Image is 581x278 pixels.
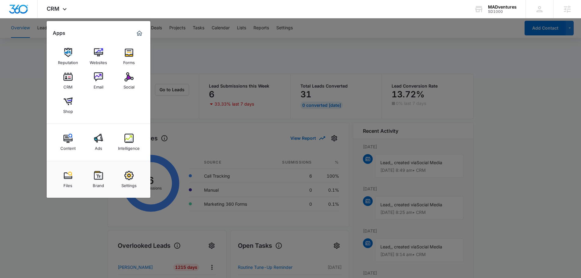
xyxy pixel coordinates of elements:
div: Forms [123,57,135,65]
span: CRM [47,5,59,12]
div: Social [124,81,134,89]
a: Content [56,131,80,154]
div: Ads [95,143,102,151]
div: Files [63,180,72,188]
a: Email [87,69,110,92]
a: Websites [87,45,110,68]
div: Email [94,81,103,89]
div: Reputation [58,57,78,65]
a: Settings [117,168,141,191]
div: Websites [90,57,107,65]
a: Marketing 360® Dashboard [134,28,144,38]
a: Ads [87,131,110,154]
a: Forms [117,45,141,68]
div: CRM [63,81,73,89]
a: Shop [56,94,80,117]
h2: Apps [53,30,65,36]
div: Settings [121,180,137,188]
div: Content [60,143,76,151]
div: Brand [93,180,104,188]
a: CRM [56,69,80,92]
div: Shop [63,106,73,114]
a: Files [56,168,80,191]
div: Intelligence [118,143,140,151]
div: account name [488,5,517,9]
a: Reputation [56,45,80,68]
a: Intelligence [117,131,141,154]
a: Social [117,69,141,92]
a: Brand [87,168,110,191]
div: account id [488,9,517,14]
